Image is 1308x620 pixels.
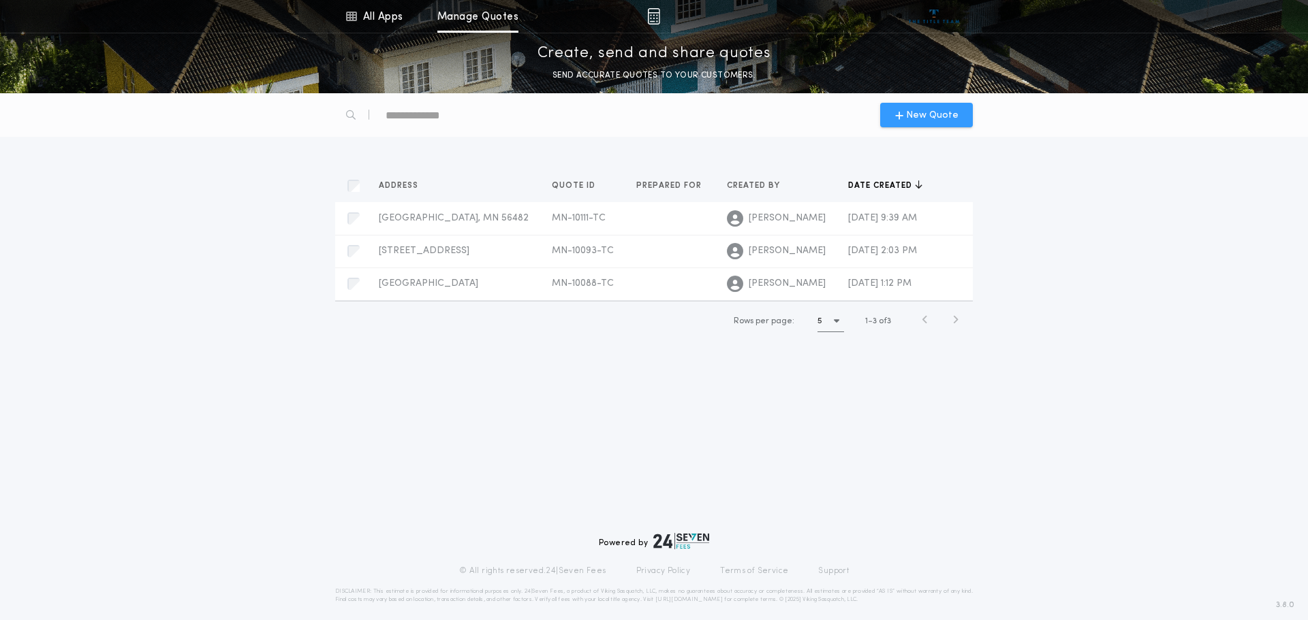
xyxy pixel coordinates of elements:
[379,213,529,223] span: [GEOGRAPHIC_DATA], MN 56482
[552,278,614,289] span: MN-10088-TC
[817,314,822,328] h1: 5
[848,180,915,191] span: Date created
[379,180,421,191] span: Address
[734,317,794,325] span: Rows per page:
[720,566,788,576] a: Terms of Service
[817,310,844,332] button: 5
[749,277,826,291] span: [PERSON_NAME]
[335,587,973,604] p: DISCLAIMER: This estimate is provided for informational purposes only. 24|Seven Fees, a product o...
[848,179,922,193] button: Date created
[848,278,912,289] span: [DATE] 1:12 PM
[1276,599,1294,611] span: 3.8.0
[727,180,783,191] span: Created by
[538,43,771,65] p: Create, send and share quotes
[636,566,691,576] a: Privacy Policy
[379,246,469,256] span: [STREET_ADDRESS]
[552,213,606,223] span: MN-10111-TC
[552,179,606,193] button: Quote ID
[873,317,877,325] span: 3
[636,180,704,191] span: Prepared for
[880,103,973,127] button: New Quote
[818,566,849,576] a: Support
[552,69,756,82] p: SEND ACCURATE QUOTES TO YOUR CUSTOMERS.
[552,246,614,256] span: MN-10093-TC
[599,533,709,549] div: Powered by
[848,246,917,256] span: [DATE] 2:03 PM
[749,244,826,258] span: [PERSON_NAME]
[459,566,606,576] p: © All rights reserved. 24|Seven Fees
[865,317,868,325] span: 1
[848,213,917,223] span: [DATE] 9:39 AM
[879,315,891,327] span: of 3
[379,179,429,193] button: Address
[749,212,826,225] span: [PERSON_NAME]
[906,108,959,123] span: New Quote
[727,179,790,193] button: Created by
[909,10,960,23] img: vs-icon
[647,8,660,25] img: img
[552,180,598,191] span: Quote ID
[379,278,478,289] span: [GEOGRAPHIC_DATA]
[653,533,709,549] img: logo
[655,597,723,602] a: [URL][DOMAIN_NAME]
